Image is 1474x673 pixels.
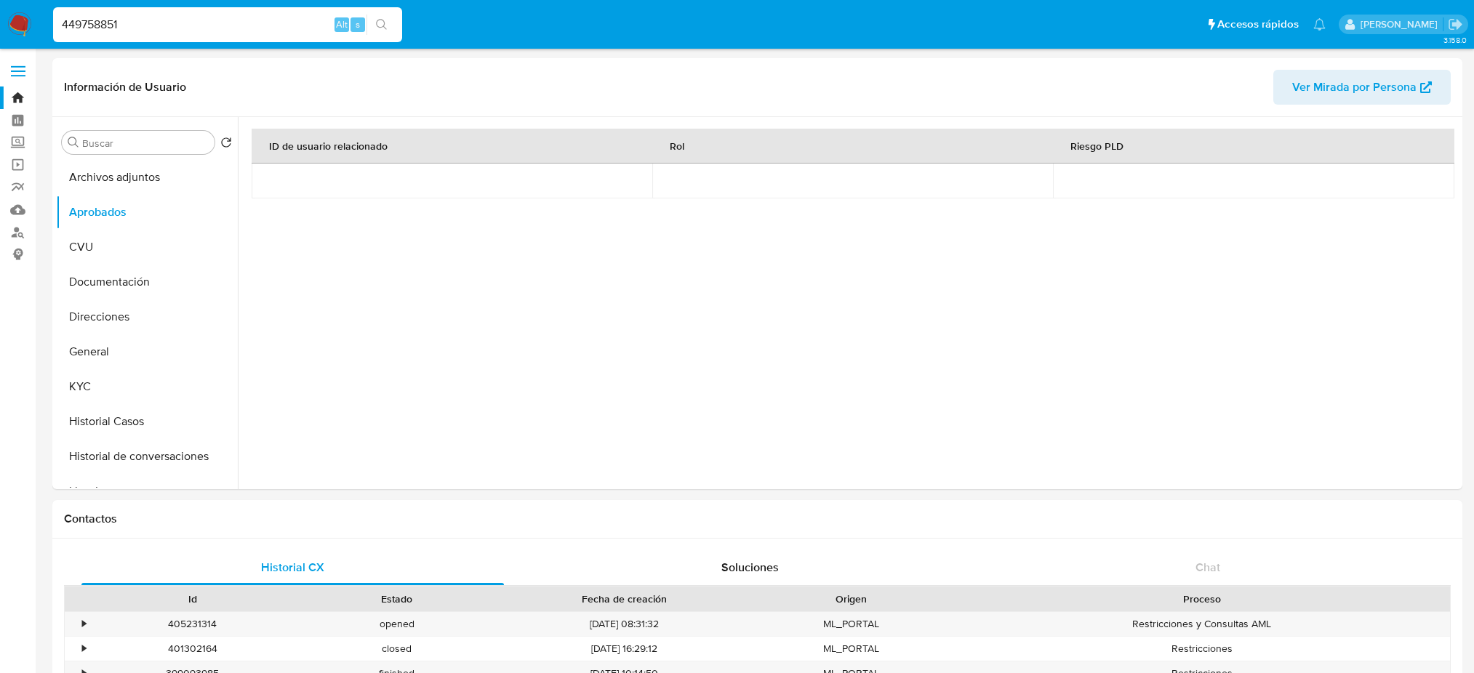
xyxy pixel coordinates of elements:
[721,559,779,576] span: Soluciones
[749,637,953,661] div: ML_PORTAL
[64,80,186,94] h1: Información de Usuario
[953,612,1450,636] div: Restricciones y Consultas AML
[261,559,324,576] span: Historial CX
[953,637,1450,661] div: Restricciones
[759,592,943,606] div: Origen
[305,592,489,606] div: Estado
[56,160,238,195] button: Archivos adjuntos
[100,592,284,606] div: Id
[336,17,348,31] span: Alt
[1313,18,1326,31] a: Notificaciones
[90,612,295,636] div: 405231314
[56,404,238,439] button: Historial Casos
[367,15,396,35] button: search-icon
[1448,17,1463,32] a: Salir
[56,439,238,474] button: Historial de conversaciones
[56,474,238,509] button: Lista Interna
[56,334,238,369] button: General
[68,137,79,148] button: Buscar
[56,230,238,265] button: CVU
[509,592,739,606] div: Fecha de creación
[82,617,86,631] div: •
[90,637,295,661] div: 401302164
[64,512,1451,526] h1: Contactos
[499,612,749,636] div: [DATE] 08:31:32
[1217,17,1299,32] span: Accesos rápidos
[356,17,360,31] span: s
[295,612,499,636] div: opened
[82,137,209,150] input: Buscar
[295,637,499,661] div: closed
[499,637,749,661] div: [DATE] 16:29:12
[749,612,953,636] div: ML_PORTAL
[1292,70,1417,105] span: Ver Mirada por Persona
[1195,559,1220,576] span: Chat
[53,15,402,34] input: Buscar usuario o caso...
[56,369,238,404] button: KYC
[82,642,86,656] div: •
[56,265,238,299] button: Documentación
[56,299,238,334] button: Direcciones
[56,195,238,230] button: Aprobados
[220,137,232,153] button: Volver al orden por defecto
[1273,70,1451,105] button: Ver Mirada por Persona
[1361,17,1443,31] p: abril.medzovich@mercadolibre.com
[964,592,1440,606] div: Proceso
